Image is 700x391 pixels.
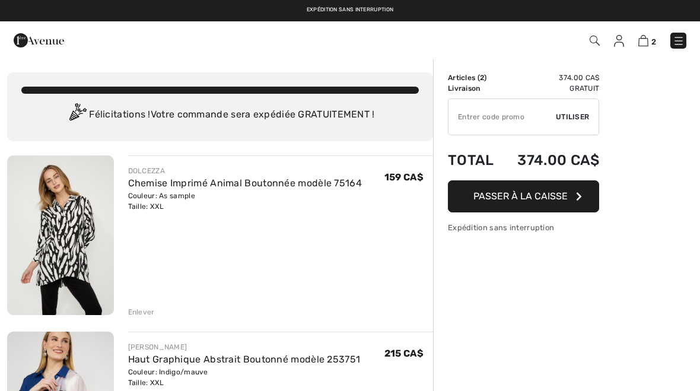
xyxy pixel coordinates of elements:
[448,99,556,135] input: Code promo
[128,342,361,352] div: [PERSON_NAME]
[448,180,599,212] button: Passer à la caisse
[128,190,362,212] div: Couleur: As sample Taille: XXL
[638,35,648,46] img: Panier d'achat
[556,112,589,122] span: Utiliser
[7,155,114,315] img: Chemise Imprimé Animal Boutonnée modèle 75164
[448,72,502,83] td: Articles ( )
[502,83,600,94] td: Gratuit
[65,103,89,127] img: Congratulation2.svg
[128,367,361,388] div: Couleur: Indigo/mauve Taille: XXL
[473,190,568,202] span: Passer à la caisse
[448,140,502,180] td: Total
[638,33,656,47] a: 2
[673,35,685,47] img: Menu
[480,74,484,82] span: 2
[128,166,362,176] div: DOLCEZZA
[614,35,624,47] img: Mes infos
[448,222,599,233] div: Expédition sans interruption
[128,307,155,317] div: Enlever
[21,103,419,127] div: Félicitations ! Votre commande sera expédiée GRATUITEMENT !
[384,348,424,359] span: 215 CA$
[651,37,656,46] span: 2
[502,72,600,83] td: 374.00 CA$
[448,83,502,94] td: Livraison
[14,34,64,45] a: 1ère Avenue
[14,28,64,52] img: 1ère Avenue
[128,177,362,189] a: Chemise Imprimé Animal Boutonnée modèle 75164
[128,354,361,365] a: Haut Graphique Abstrait Boutonné modèle 253751
[502,140,600,180] td: 374.00 CA$
[590,36,600,46] img: Recherche
[384,171,424,183] span: 159 CA$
